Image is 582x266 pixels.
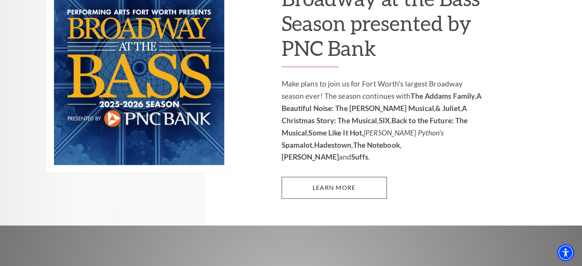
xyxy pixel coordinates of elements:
strong: Spamalot [282,140,313,149]
strong: SIX [378,116,390,125]
strong: Hadestown [314,140,351,149]
strong: [PERSON_NAME] [282,152,339,161]
div: Accessibility Menu [557,244,574,261]
strong: The Addams Family [411,91,475,100]
strong: The Notebook [353,140,399,149]
strong: Some Like It Hot [308,128,362,137]
strong: Back to the Future: The Musical [282,116,468,137]
a: Learn More 2025-2026 Broadway at the Bass Season presented by PNC Bank [282,177,387,198]
strong: Suffs [351,152,368,161]
p: Make plans to join us for Fort Worth’s largest Broadway season ever! The season continues with , ... [282,78,486,163]
em: [PERSON_NAME] Python's [364,128,443,137]
strong: & Juliet [435,104,460,113]
strong: A Christmas Story: The Musical [282,104,467,125]
strong: A Beautiful Noise: The [PERSON_NAME] Musical [282,91,482,113]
